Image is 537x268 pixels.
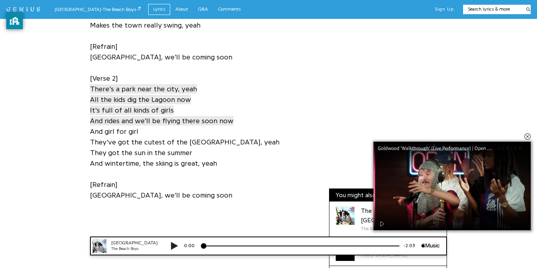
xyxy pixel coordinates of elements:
a: Cover art for The Girl From New York City by The Beach BoysThe Girl From [US_STATE][GEOGRAPHIC_DA... [329,201,447,237]
div: Cover art for The Girl From New York City by The Beach Boys [336,206,355,225]
img: 72x72bb.jpg [9,2,23,17]
a: Q&A [193,4,213,15]
a: Comments [213,4,246,15]
a: There's a park near the city, yeahAll the kids dig the Lagoon nowIt's full of all kinds of girlsA... [90,84,234,126]
button: Sign Up [435,6,454,13]
input: Search lyrics & more [463,6,522,13]
button: privacy banner [6,13,23,29]
a: Lyrics [148,4,170,15]
div: The Beach Boys [361,225,440,232]
div: [GEOGRAPHIC_DATA] - The Beach Boys [55,6,141,13]
div: Goldwood 'Walkthrough' (Live Performance) | Open Mic [378,146,500,151]
a: About [170,4,193,15]
div: The Girl From [US_STATE][GEOGRAPHIC_DATA] [361,206,440,225]
div: -2:03 [316,6,338,13]
span: There's a park near the city, yeah All the kids dig the Lagoon now It's full of all kinds of girl... [90,84,234,126]
div: The Beach Boys [28,9,75,15]
div: You might also like [329,189,447,201]
div: [GEOGRAPHIC_DATA] [28,3,75,10]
